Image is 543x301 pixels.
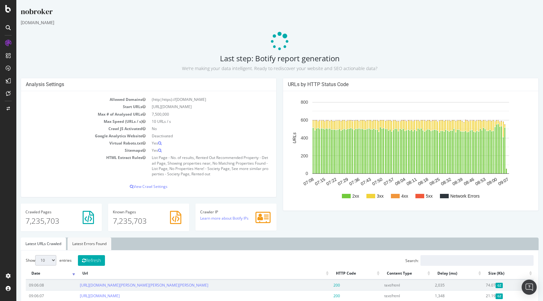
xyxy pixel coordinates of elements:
[415,267,466,280] th: Delay (ms): activate to sort column ascending
[60,267,314,280] th: Url: activate to sort column ascending
[409,194,416,199] text: 5xx
[9,132,132,140] td: Google Analytics Website
[184,216,232,221] a: Learn more about Botify IPs
[317,282,324,288] span: 200
[9,118,132,125] td: Max Speed (URLs / s)
[62,255,89,266] button: Refresh
[389,255,517,266] label: Search:
[389,177,402,186] text: 08:11
[132,147,255,154] td: Yes
[9,103,132,110] td: Start URLs
[360,194,367,199] text: 3xx
[332,177,344,186] text: 07:36
[51,238,95,250] a: Latest Errors Found
[378,177,390,186] text: 08:04
[355,177,367,186] text: 07:50
[132,140,255,147] td: Yes
[4,6,522,19] div: nobroker
[4,238,50,250] a: Latest URLs Crawled
[284,153,292,158] text: 200
[458,177,470,186] text: 08:53
[289,171,292,176] text: 0
[415,290,466,301] td: 1,348
[96,210,168,214] h4: Pages Known
[132,118,255,125] td: 10 URLs / s
[276,133,281,144] text: URLs
[132,154,255,178] td: List Page - No. of results, Rented Out Recommended Property - Detail Page, Showing properties nea...
[9,216,81,226] p: 7,235,703
[385,194,392,199] text: 4xx
[412,177,425,186] text: 08:25
[466,280,517,290] td: 74.07
[9,280,60,290] td: 09:06:08
[298,177,310,186] text: 07:15
[9,154,132,178] td: HTML Extract Rules
[271,81,517,88] h4: URLs by HTTP Status Code
[9,255,55,265] label: Show entries
[366,177,379,186] text: 07:57
[401,177,413,186] text: 08:18
[286,177,299,186] text: 07:08
[9,210,81,214] h4: Pages Crawled
[336,194,343,199] text: 2xx
[522,280,537,295] div: Open Intercom Messenger
[9,96,132,103] td: Allowed Domains
[424,177,436,186] text: 08:32
[271,96,517,206] svg: A chart.
[284,118,292,123] text: 600
[9,290,60,301] td: 09:06:07
[132,96,255,103] td: (http|https)://[DOMAIN_NAME]
[96,216,168,226] p: 7,235,703
[4,19,522,26] div: [DOMAIN_NAME]
[184,210,255,214] h4: Crawler IP
[284,100,292,105] text: 800
[415,280,466,290] td: 2,035
[9,111,132,118] td: Max # of Analysed URLs
[166,65,361,71] small: We’re making your data intelligent. Ready to rediscover your website and SEO actionable data?
[481,177,493,186] text: 09:07
[9,125,132,132] td: Crawl JS Activated
[284,135,292,140] text: 400
[132,132,255,140] td: Deactivated
[479,283,486,288] span: Gzipped Content
[365,290,416,301] td: text/html
[132,125,255,132] td: No
[314,267,365,280] th: HTTP Code: activate to sort column ascending
[19,255,40,265] select: Showentries
[434,194,463,199] text: Network Errors
[63,282,192,288] a: [URL][DOMAIN_NAME][PERSON_NAME][PERSON_NAME][PERSON_NAME]
[4,54,522,72] h2: Last step: Botify report generation
[321,177,333,186] text: 07:29
[63,293,103,298] a: [URL][DOMAIN_NAME]
[9,147,132,154] td: Sitemaps
[9,81,255,88] h4: Analysis Settings
[466,267,517,280] th: Size (Kb): activate to sort column ascending
[343,177,356,186] text: 07:43
[365,267,416,280] th: Content Type: activate to sort column ascending
[466,290,517,301] td: 21.19
[9,140,132,147] td: Virtual Robots.txt
[9,267,60,280] th: Date: activate to sort column ascending
[404,255,517,266] input: Search:
[435,177,447,186] text: 08:39
[317,293,324,298] span: 200
[469,177,482,186] text: 09:00
[132,103,255,110] td: [URL][DOMAIN_NAME]
[9,184,255,189] p: View Crawl Settings
[309,177,321,186] text: 07:22
[479,293,486,299] span: Gzipped Content
[132,111,255,118] td: 7,500,000
[447,177,459,186] text: 08:46
[365,280,416,290] td: text/html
